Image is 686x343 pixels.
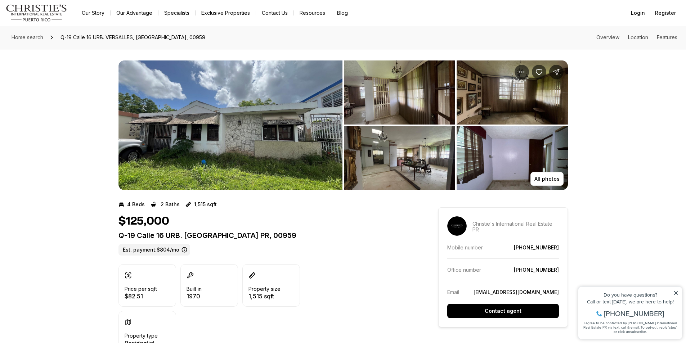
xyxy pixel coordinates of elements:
img: logo [6,4,67,22]
a: [EMAIL_ADDRESS][DOMAIN_NAME] [474,289,559,295]
div: Call or text [DATE], we are here to help! [8,23,104,28]
a: Resources [294,8,331,18]
p: All photos [534,176,560,182]
span: Home search [12,34,43,40]
a: [PHONE_NUMBER] [514,244,559,251]
button: View image gallery [118,60,342,190]
p: Christie's International Real Estate PR [472,221,559,233]
p: Property type [125,333,158,339]
p: Mobile number [447,244,483,251]
a: Our Advantage [111,8,158,18]
nav: Page section menu [596,35,677,40]
div: Do you have questions? [8,16,104,21]
p: Email [447,289,459,295]
p: Property size [248,286,281,292]
span: [PHONE_NUMBER] [30,34,90,41]
a: Blog [331,8,354,18]
p: Office number [447,267,481,273]
button: Contact agent [447,304,559,318]
button: Share Property: Q-19 Calle 16 URB. VERSALLES [549,65,564,79]
p: $82.51 [125,293,157,299]
p: Contact agent [485,308,521,314]
p: 2 Baths [161,202,180,207]
a: Skip to: Location [628,34,648,40]
button: View image gallery [344,60,455,125]
a: Specialists [158,8,195,18]
a: Exclusive Properties [196,8,256,18]
button: Register [651,6,680,20]
a: Home search [9,32,46,43]
button: Save Property: Q-19 Calle 16 URB. VERSALLES [532,65,546,79]
button: View image gallery [457,60,568,125]
p: Q-19 Calle 16 URB. [GEOGRAPHIC_DATA] PR, 00959 [118,231,412,240]
span: Login [631,10,645,16]
label: Est. payment: $804/mo [118,244,190,256]
p: Price per sqft [125,286,157,292]
p: 1,515 sqft [248,293,281,299]
button: View image gallery [457,126,568,190]
button: All photos [530,172,564,186]
li: 2 of 3 [344,60,568,190]
p: Built in [187,286,202,292]
a: [PHONE_NUMBER] [514,267,559,273]
button: Property options [515,65,529,79]
span: I agree to be contacted by [PERSON_NAME] International Real Estate PR via text, call & email. To ... [9,44,103,58]
h1: $125,000 [118,215,169,228]
button: Contact Us [256,8,293,18]
div: Listing Photos [118,60,568,190]
a: Skip to: Features [657,34,677,40]
button: Login [627,6,649,20]
p: 1970 [187,293,202,299]
li: 1 of 3 [118,60,342,190]
span: Q-19 Calle 16 URB. VERSALLES, [GEOGRAPHIC_DATA], 00959 [58,32,208,43]
a: Our Story [76,8,110,18]
a: Skip to: Overview [596,34,619,40]
button: View image gallery [344,126,455,190]
p: 1,515 sqft [194,202,217,207]
p: 4 Beds [127,202,145,207]
span: Register [655,10,676,16]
